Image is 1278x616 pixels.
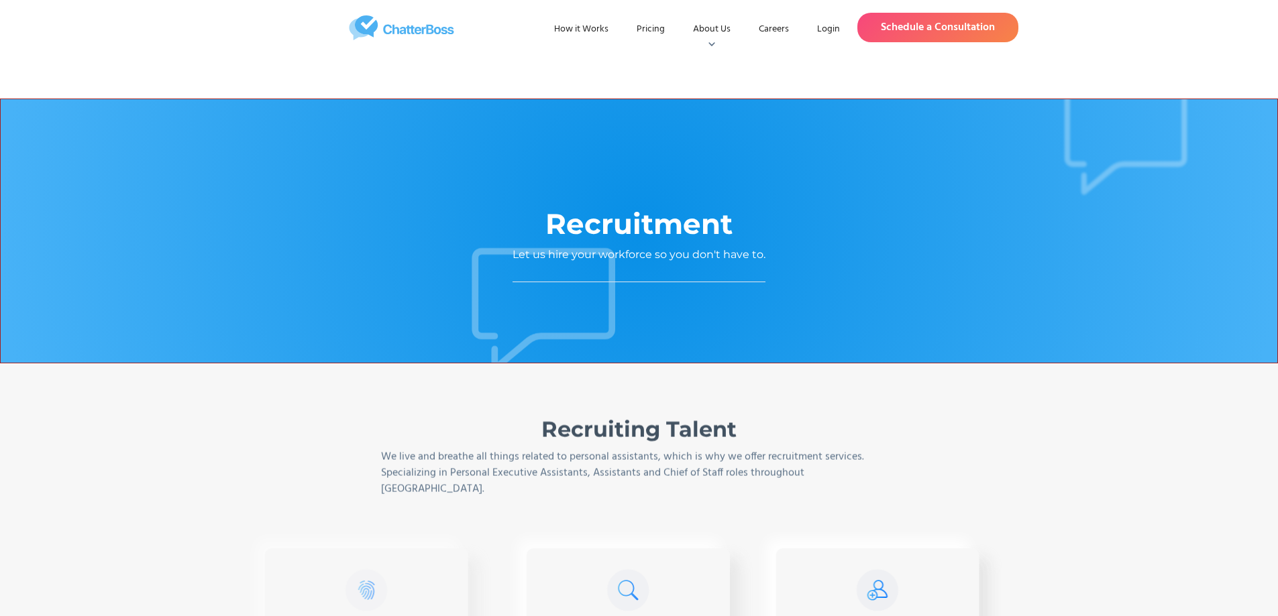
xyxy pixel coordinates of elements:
a: Pricing [626,17,676,42]
a: How it Works [543,17,619,42]
a: Careers [748,17,800,42]
a: home [260,15,543,40]
p: We live and breathe all things related to personal assistants, which is why we offer recruitment ... [381,449,898,497]
h1: Recruitment [545,206,733,241]
div: About Us [682,17,741,42]
div: Let us hire your workforce so you don't have to. [513,248,765,261]
a: Schedule a Consultation [857,13,1018,42]
div: Specialized Services [560,393,718,404]
div: About Us [693,23,731,36]
a: Login [806,17,851,42]
strong: Recruiting Talent [541,416,737,442]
